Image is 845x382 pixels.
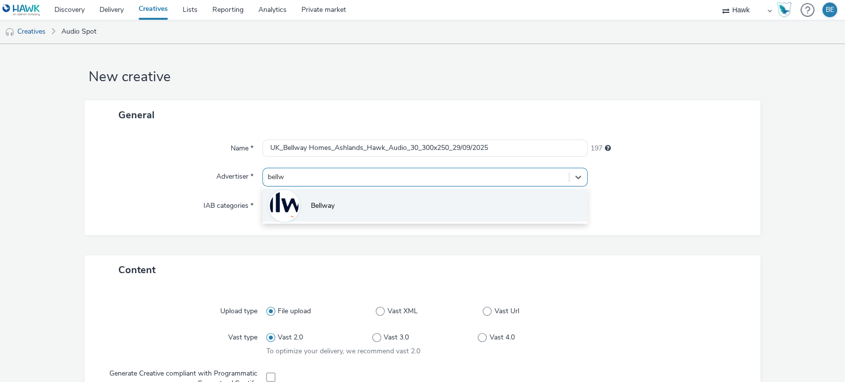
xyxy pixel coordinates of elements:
[118,263,155,277] span: Content
[266,346,420,356] span: To optimize your delivery, we recommend vast 2.0
[777,2,792,18] img: Hawk Academy
[5,27,15,37] img: audio
[2,4,41,16] img: undefined Logo
[224,329,261,342] label: Vast type
[216,302,261,316] label: Upload type
[85,68,761,87] h1: New creative
[388,306,418,316] span: Vast XML
[604,143,610,153] div: Maximum 255 characters
[270,191,298,220] img: Bellway
[490,333,515,342] span: Vast 4.0
[590,143,602,153] span: 197
[199,197,257,211] label: IAB categories *
[227,140,257,153] label: Name *
[56,20,101,44] a: Audio Spot
[777,2,795,18] a: Hawk Academy
[384,333,409,342] span: Vast 3.0
[311,201,335,211] span: Bellway
[118,108,154,122] span: General
[494,306,519,316] span: Vast Url
[262,140,588,157] input: Name
[278,333,303,342] span: Vast 2.0
[278,306,311,316] span: File upload
[826,2,834,17] div: BE
[212,168,257,182] label: Advertiser *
